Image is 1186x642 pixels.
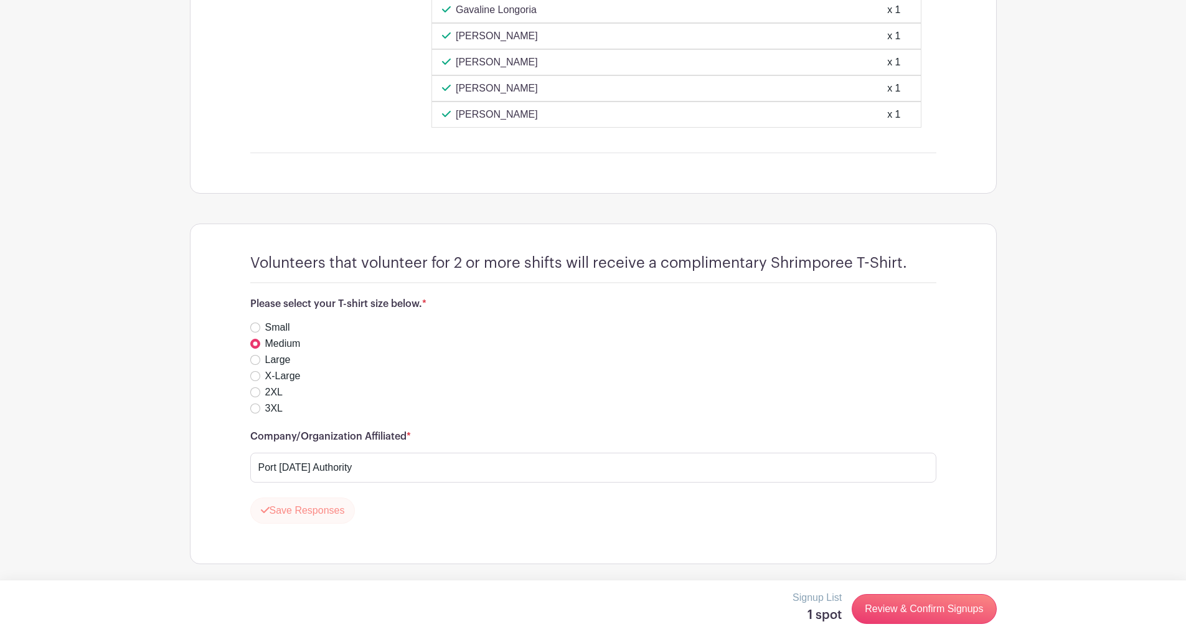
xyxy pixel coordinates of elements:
h6: Company/Organization Affiliated [250,431,936,443]
label: Small [265,320,290,335]
div: x 1 [887,29,900,44]
h6: Please select your T-shirt size below. [250,298,936,310]
label: 3XL [265,401,283,416]
p: [PERSON_NAME] [456,55,538,70]
div: x 1 [887,2,900,17]
div: x 1 [887,81,900,96]
h4: Volunteers that volunteer for 2 or more shifts will receive a complimentary Shrimporee T-Shirt. [250,254,907,272]
label: Medium [265,336,301,351]
p: [PERSON_NAME] [456,107,538,122]
h5: 1 spot [793,608,842,623]
div: x 1 [887,107,900,122]
label: X-Large [265,369,301,384]
p: Signup List [793,590,842,605]
div: x 1 [887,55,900,70]
a: Review & Confirm Signups [852,594,996,624]
input: Type your answer [250,453,936,483]
label: 2XL [265,385,283,400]
p: [PERSON_NAME] [456,81,538,96]
label: Large [265,352,291,367]
button: Save Responses [250,498,355,524]
p: Gavaline Longoria [456,2,537,17]
p: [PERSON_NAME] [456,29,538,44]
